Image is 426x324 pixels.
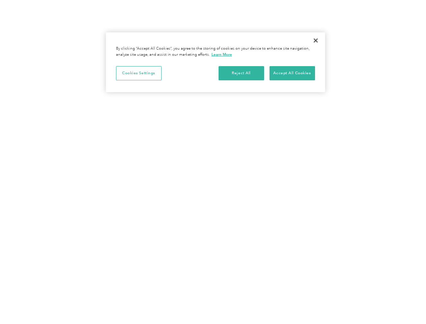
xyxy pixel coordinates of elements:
div: Cookie banner [106,32,325,92]
a: More information about your privacy, opens in a new tab [211,52,232,57]
div: Privacy [106,32,325,92]
button: Reject All [219,66,264,80]
div: By clicking “Accept All Cookies”, you agree to the storing of cookies on your device to enhance s... [116,46,315,58]
button: Close [308,33,323,48]
button: Cookies Settings [116,66,162,80]
button: Accept All Cookies [269,66,315,80]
